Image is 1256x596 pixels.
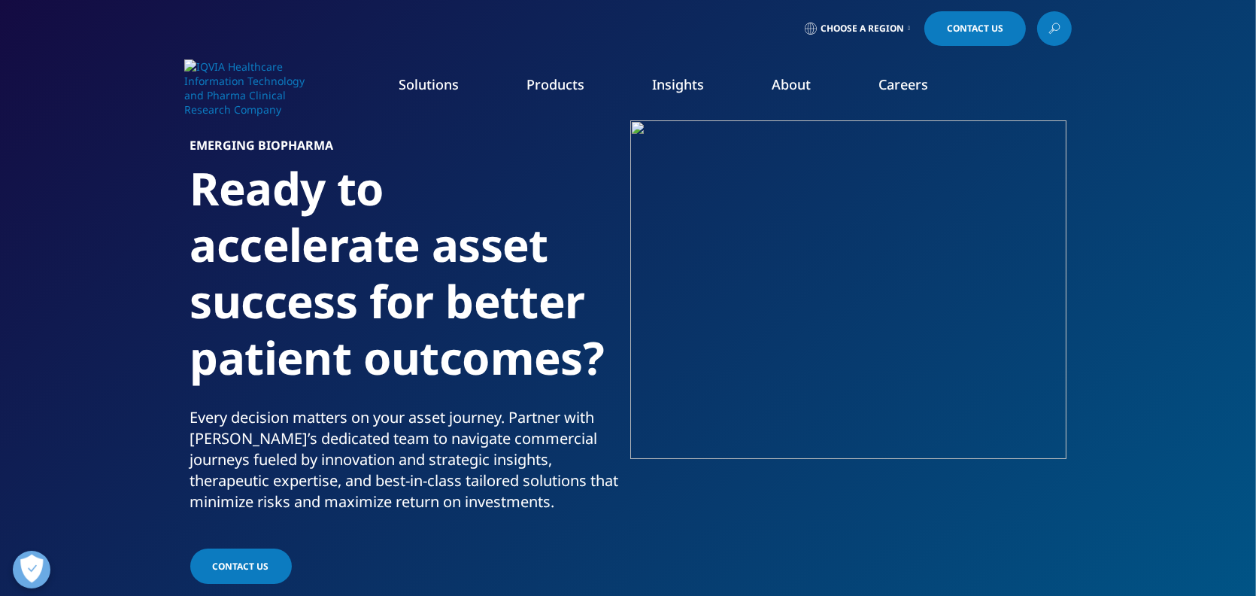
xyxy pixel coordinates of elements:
span: Contact Us [947,24,1003,33]
a: Products [526,75,584,93]
nav: Primary [311,53,1072,123]
span: Choose a Region [821,23,904,35]
p: Every decision matters on your asset journey. Partner with [PERSON_NAME]’s dedicated team to navi... [190,407,623,521]
img: 920_group-of-people-looking-at-data-during-business-meeting.jpg [664,139,1066,440]
a: About [772,75,811,93]
img: IQVIA Healthcare Information Technology and Pharma Clinical Research Company [184,59,305,117]
a: Careers [878,75,928,93]
h1: Ready to accelerate asset success for better patient outcomes? [190,160,623,407]
a: Contact Us [924,11,1026,46]
a: Insights [652,75,704,93]
span: contact Us [213,560,269,573]
a: Solutions [399,75,459,93]
a: contact Us [190,549,292,584]
h6: Emerging Biopharma [190,139,623,160]
button: Open Preferences [13,551,50,588]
